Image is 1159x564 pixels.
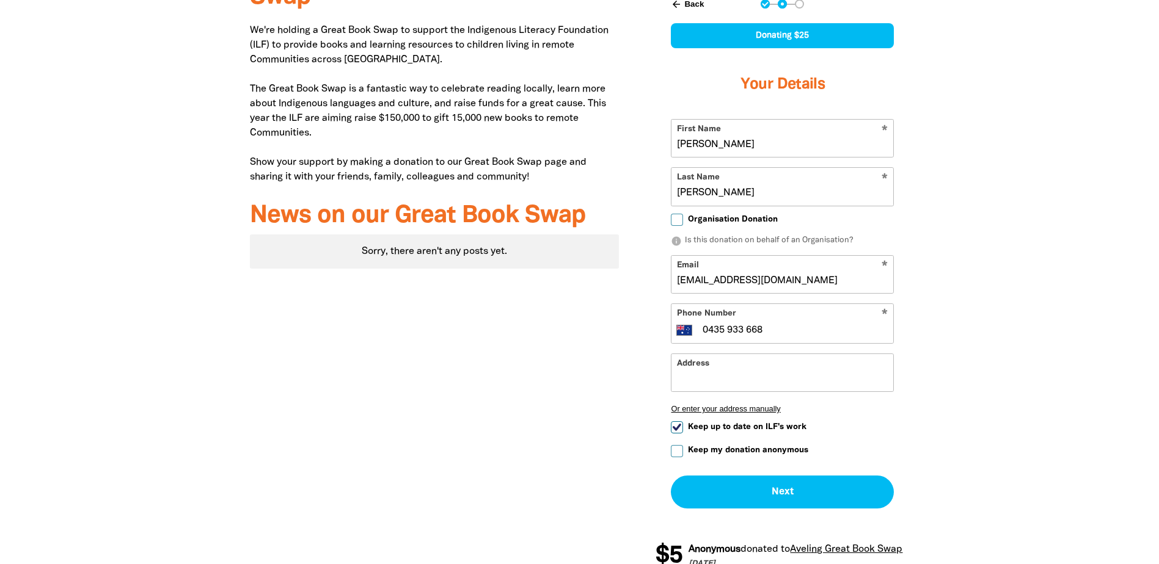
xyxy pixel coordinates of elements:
span: Keep my donation anonymous [688,444,808,456]
em: Anonymous [688,545,740,554]
input: Keep my donation anonymous [671,445,683,457]
a: Aveling Great Book Swap [789,545,902,554]
h3: Your Details [671,60,894,109]
h3: News on our Great Book Swap [250,203,620,230]
i: Required [882,309,888,320]
i: info [671,236,682,247]
span: Organisation Donation [688,214,778,225]
p: We're holding a Great Book Swap to support the Indigenous Literacy Foundation (ILF) to provide bo... [250,23,620,184]
p: Is this donation on behalf of an Organisation? [671,235,894,247]
input: Organisation Donation [671,214,683,226]
button: Next [671,475,894,508]
span: Keep up to date on ILF's work [688,421,806,433]
span: donated to [740,545,789,554]
div: Sorry, there aren't any posts yet. [250,234,620,269]
input: Keep up to date on ILF's work [671,421,683,433]
div: Paginated content [250,234,620,269]
button: Or enter your address manually [671,404,894,413]
div: Donating $25 [671,23,894,48]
